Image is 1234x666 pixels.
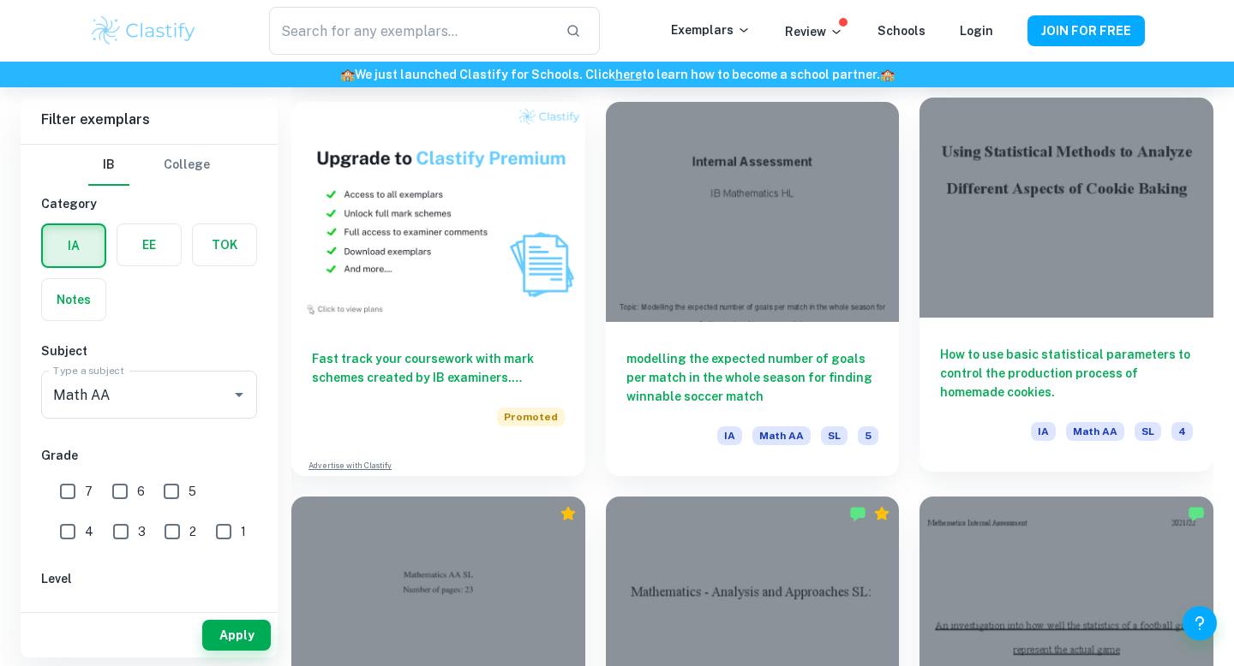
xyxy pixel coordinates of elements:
span: 4 [85,522,93,541]
h6: How to use basic statistical parameters to control the production process of homemade cookies. [940,345,1193,401]
button: IB [88,145,129,186]
span: 5 [858,426,878,445]
span: 2 [189,522,196,541]
button: Open [227,383,251,407]
a: here [615,68,642,81]
button: Help and Feedback [1183,606,1217,640]
button: Apply [202,620,271,651]
label: Type a subject [53,363,124,378]
input: Search for any exemplars... [269,7,552,55]
img: Marked [1188,505,1205,522]
span: 🏫 [880,68,895,81]
span: 7 [85,482,93,501]
a: Advertise with Clastify [308,460,392,472]
span: IA [717,426,742,445]
p: Review [785,22,843,41]
button: JOIN FOR FREE [1027,15,1145,46]
span: 1 [241,522,246,541]
h6: Level [41,569,257,588]
img: Marked [849,505,866,522]
span: 6 [137,482,145,501]
a: modelling the expected number of goals per match in the whole season for finding winnable soccer ... [606,102,900,476]
button: Notes [42,279,105,320]
span: Promoted [497,407,565,426]
img: Clastify logo [89,14,198,48]
span: IA [1031,422,1056,441]
span: 🏫 [340,68,355,81]
span: 3 [138,522,146,541]
div: Filter type choice [88,145,210,186]
span: SL [1135,422,1161,441]
h6: Filter exemplars [21,96,278,144]
h6: Subject [41,342,257,360]
button: College [164,145,210,186]
h6: Category [41,194,257,213]
img: Thumbnail [291,102,585,322]
h6: modelling the expected number of goals per match in the whole season for finding winnable soccer ... [626,349,879,406]
h6: Fast track your coursework with mark schemes created by IB examiners. Upgrade now [312,349,565,387]
p: Exemplars [671,21,751,39]
h6: We just launched Clastify for Schools. Click to learn how to become a school partner. [3,65,1231,84]
span: 4 [1171,422,1193,441]
span: 5 [189,482,196,501]
span: Math AA [752,426,811,445]
button: TOK [193,224,256,265]
h6: Grade [41,446,257,465]
a: Login [960,24,993,38]
span: SL [821,426,848,445]
button: IA [43,225,105,266]
button: EE [117,224,181,265]
a: How to use basic statistical parameters to control the production process of homemade cookies.IAM... [920,102,1213,476]
a: Schools [878,24,925,38]
div: Premium [873,505,890,522]
div: Premium [560,505,577,522]
span: Math AA [1066,422,1124,441]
